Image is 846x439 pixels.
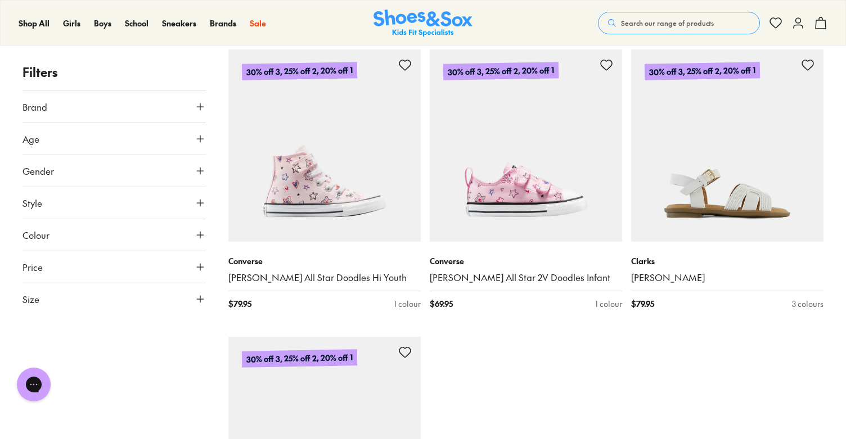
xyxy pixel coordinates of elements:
[250,17,266,29] a: Sale
[631,49,823,242] a: 30% off 3, 25% off 2, 20% off 1
[228,255,421,267] p: Converse
[228,298,251,310] span: $ 79.95
[210,17,236,29] a: Brands
[125,17,148,29] a: School
[63,17,80,29] a: Girls
[242,62,357,81] p: 30% off 3, 25% off 2, 20% off 1
[22,91,206,123] button: Brand
[430,255,622,267] p: Converse
[621,18,714,28] span: Search our range of products
[22,228,49,242] span: Colour
[631,255,823,267] p: Clarks
[394,298,421,310] div: 1 colour
[430,49,622,242] a: 30% off 3, 25% off 2, 20% off 1
[373,10,472,37] a: Shoes & Sox
[162,17,196,29] a: Sneakers
[22,292,39,306] span: Size
[631,298,654,310] span: $ 79.95
[22,155,206,187] button: Gender
[94,17,111,29] a: Boys
[430,271,622,284] a: [PERSON_NAME] All Star 2V Doodles Infant
[22,196,42,210] span: Style
[443,62,559,81] p: 30% off 3, 25% off 2, 20% off 1
[22,63,206,82] p: Filters
[22,100,47,114] span: Brand
[22,164,54,178] span: Gender
[595,298,622,310] div: 1 colour
[22,283,206,315] button: Size
[11,364,56,405] iframe: Gorgias live chat messenger
[22,251,206,283] button: Price
[792,298,823,310] div: 3 colours
[242,349,357,368] p: 30% off 3, 25% off 2, 20% off 1
[22,123,206,155] button: Age
[228,271,421,284] a: [PERSON_NAME] All Star Doodles Hi Youth
[22,219,206,251] button: Colour
[22,187,206,219] button: Style
[631,271,823,284] a: [PERSON_NAME]
[598,12,760,34] button: Search our range of products
[22,132,39,146] span: Age
[373,10,472,37] img: SNS_Logo_Responsive.svg
[430,298,453,310] span: $ 69.95
[19,17,49,29] a: Shop All
[645,62,760,81] p: 30% off 3, 25% off 2, 20% off 1
[228,49,421,242] a: 30% off 3, 25% off 2, 20% off 1
[22,260,43,274] span: Price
